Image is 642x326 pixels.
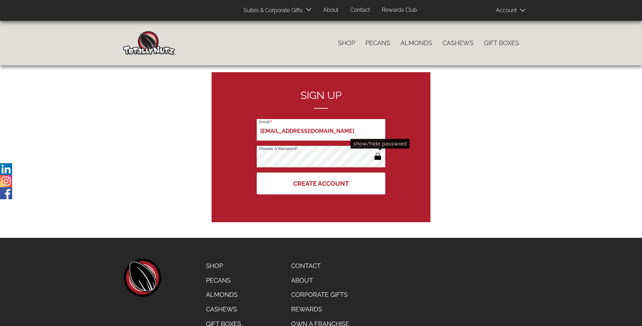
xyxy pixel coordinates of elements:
[360,36,395,50] a: Pecans
[201,287,246,302] a: Almonds
[479,36,524,50] a: Gift Boxes
[257,173,385,194] button: Create Account
[201,273,246,288] a: Pecans
[286,302,354,317] a: Rewards
[333,36,360,50] a: Shop
[286,273,354,288] a: About
[318,3,344,17] a: About
[201,259,246,273] a: Shop
[123,31,175,55] img: Home
[257,90,385,109] h2: Sign up
[395,36,437,50] a: Almonds
[123,259,161,297] a: home
[286,287,354,302] a: Corporate Gifts
[351,139,410,149] div: show/hide password
[377,3,422,17] a: Rewards Club
[437,36,479,50] a: Cashews
[345,3,375,17] a: Contact
[286,259,354,273] a: Contact
[257,119,385,141] input: Email
[238,4,305,17] a: Suites & Corporate Gifts
[201,302,246,317] a: Cashews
